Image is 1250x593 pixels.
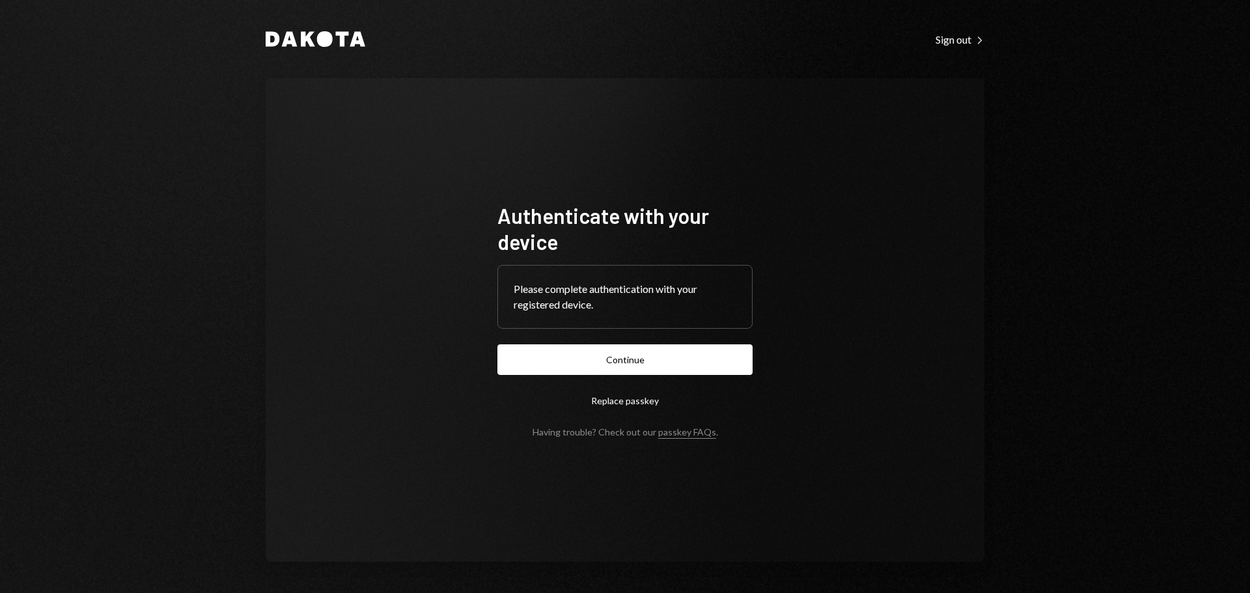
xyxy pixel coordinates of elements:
[936,33,984,46] div: Sign out
[658,426,716,439] a: passkey FAQs
[497,344,753,375] button: Continue
[533,426,718,437] div: Having trouble? Check out our .
[497,202,753,255] h1: Authenticate with your device
[936,32,984,46] a: Sign out
[497,385,753,416] button: Replace passkey
[514,281,736,312] div: Please complete authentication with your registered device.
